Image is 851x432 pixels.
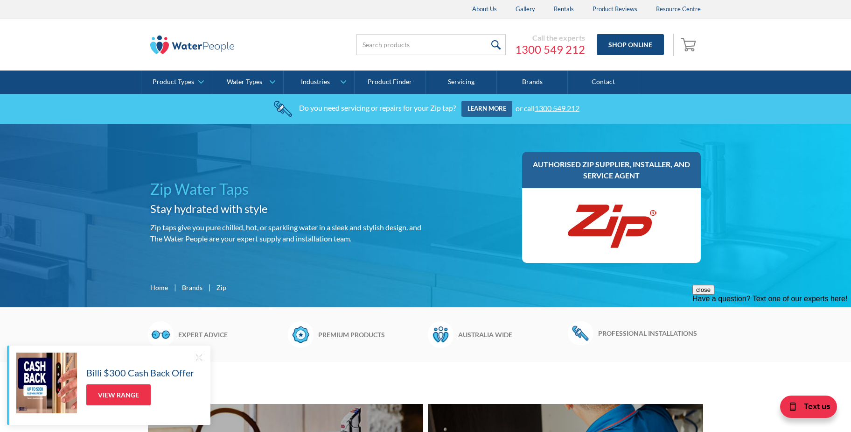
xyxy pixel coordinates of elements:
[597,34,664,55] a: Shop Online
[758,385,851,432] iframe: podium webchat widget bubble
[216,283,226,292] div: Zip
[86,384,151,405] a: View Range
[535,103,579,112] a: 1300 549 212
[678,34,701,56] a: Open empty cart
[148,321,174,347] img: Glasses
[568,321,593,345] img: Wrench
[568,71,639,94] a: Contact
[301,78,330,86] div: Industries
[355,71,425,94] a: Product Finder
[150,200,422,217] h2: Stay hydrated with style
[173,282,177,293] div: |
[150,178,422,200] h1: Zip Water Taps
[515,42,585,57] a: 1300 549 212
[207,282,212,293] div: |
[515,33,585,42] div: Call the experts
[86,366,194,380] h5: Billi $300 Cash Back Offer
[356,34,506,55] input: Search products
[681,37,698,52] img: shopping cart
[598,328,703,338] h6: Professional installations
[153,78,194,86] div: Product Types
[565,198,658,254] img: Zip
[141,71,212,94] a: Product Types
[284,71,354,94] a: Industries
[16,353,77,413] img: Billi $300 Cash Back Offer
[227,78,262,86] div: Water Types
[299,103,456,112] div: Do you need servicing or repairs for your Zip tap?
[516,103,579,112] div: or call
[428,321,453,347] img: Waterpeople Symbol
[182,283,202,292] a: Brands
[150,35,234,54] img: The Water People
[150,283,168,292] a: Home
[497,71,568,94] a: Brands
[318,330,423,340] h6: Premium products
[150,222,422,244] p: Zip taps give you pure chilled, hot, or sparkling water in a sleek and stylish design. and The Wa...
[288,321,314,347] img: Badge
[692,285,851,397] iframe: podium webchat widget prompt
[461,101,512,117] a: Learn more
[458,330,563,340] h6: Australia wide
[531,159,691,181] h3: Authorised Zip supplier, installer, and service agent
[426,71,497,94] a: Servicing
[212,71,283,94] a: Water Types
[178,330,283,340] h6: Expert advice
